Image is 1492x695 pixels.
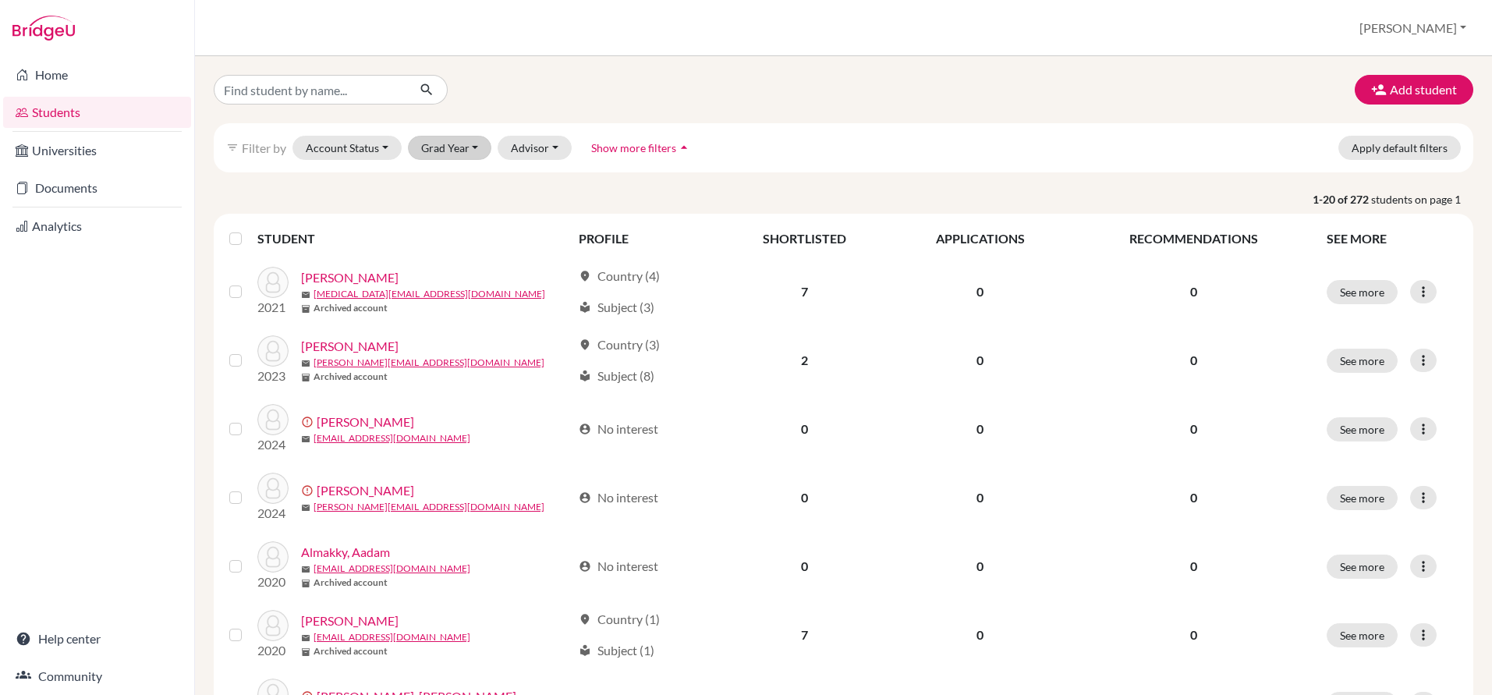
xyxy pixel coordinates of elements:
span: inventory_2 [301,647,310,657]
b: Archived account [314,301,388,315]
b: Archived account [314,644,388,658]
p: 2021 [257,298,289,317]
button: See more [1327,349,1398,373]
th: STUDENT [257,220,569,257]
a: Community [3,661,191,692]
button: See more [1327,623,1398,647]
button: Account Status [292,136,402,160]
input: Find student by name... [214,75,407,105]
span: inventory_2 [301,579,310,588]
span: mail [301,359,310,368]
th: APPLICATIONS [890,220,1070,257]
button: See more [1327,280,1398,304]
img: Ager, Ollie [257,335,289,367]
a: Documents [3,172,191,204]
td: 0 [890,601,1070,669]
i: filter_list [226,141,239,154]
th: SEE MORE [1317,220,1467,257]
th: SHORTLISTED [719,220,890,257]
button: Apply default filters [1338,136,1461,160]
a: [MEDICAL_DATA][EMAIL_ADDRESS][DOMAIN_NAME] [314,287,545,301]
span: error_outline [301,484,317,497]
span: Show more filters [591,141,676,154]
p: 0 [1079,351,1308,370]
img: Almakky, Aadam [257,541,289,573]
button: [PERSON_NAME] [1352,13,1473,43]
p: 0 [1079,488,1308,507]
div: Country (4) [579,267,660,285]
td: 0 [890,532,1070,601]
td: 0 [719,463,890,532]
span: account_circle [579,423,591,435]
a: Home [3,59,191,90]
td: 2 [719,326,890,395]
p: 2024 [257,435,289,454]
a: [EMAIL_ADDRESS][DOMAIN_NAME] [314,431,470,445]
strong: 1-20 of 272 [1313,191,1371,207]
p: 0 [1079,282,1308,301]
a: [EMAIL_ADDRESS][DOMAIN_NAME] [314,630,470,644]
img: Akerlund, Hank [257,404,289,435]
div: No interest [579,420,658,438]
button: See more [1327,555,1398,579]
img: Altmann, Georgina [257,610,289,641]
td: 0 [890,326,1070,395]
p: 0 [1079,420,1308,438]
td: 0 [719,532,890,601]
span: local_library [579,644,591,657]
p: 0 [1079,626,1308,644]
p: 0 [1079,557,1308,576]
a: Universities [3,135,191,166]
a: Analytics [3,211,191,242]
span: mail [301,633,310,643]
img: Bridge-U [12,16,75,41]
button: Advisor [498,136,572,160]
td: 0 [890,463,1070,532]
th: RECOMMENDATIONS [1070,220,1317,257]
p: 2020 [257,641,289,660]
div: Subject (3) [579,298,654,317]
span: location_on [579,613,591,626]
div: No interest [579,557,658,576]
span: account_circle [579,560,591,573]
td: 0 [890,257,1070,326]
a: [PERSON_NAME][EMAIL_ADDRESS][DOMAIN_NAME] [314,500,544,514]
button: Show more filtersarrow_drop_up [578,136,705,160]
img: Adams, Yael [257,267,289,298]
span: location_on [579,270,591,282]
b: Archived account [314,576,388,590]
td: 0 [719,395,890,463]
a: [PERSON_NAME] [317,481,414,500]
button: Grad Year [408,136,492,160]
a: [PERSON_NAME] [317,413,414,431]
a: [PERSON_NAME] [301,337,399,356]
span: account_circle [579,491,591,504]
span: students on page 1 [1371,191,1473,207]
div: Subject (8) [579,367,654,385]
a: [PERSON_NAME] [301,612,399,630]
span: error_outline [301,416,317,428]
span: mail [301,503,310,512]
span: mail [301,434,310,444]
span: mail [301,565,310,574]
p: 2024 [257,504,289,523]
span: local_library [579,370,591,382]
a: [PERSON_NAME][EMAIL_ADDRESS][DOMAIN_NAME] [314,356,544,370]
button: See more [1327,417,1398,441]
p: 2020 [257,573,289,591]
div: Country (3) [579,335,660,354]
td: 7 [719,257,890,326]
a: Students [3,97,191,128]
span: Filter by [242,140,286,155]
span: local_library [579,301,591,314]
td: 7 [719,601,890,669]
b: Archived account [314,370,388,384]
span: inventory_2 [301,373,310,382]
div: Subject (1) [579,641,654,660]
th: PROFILE [569,220,719,257]
a: Almakky, Aadam [301,543,390,562]
div: Country (1) [579,610,660,629]
span: mail [301,290,310,300]
span: location_on [579,339,591,351]
button: See more [1327,486,1398,510]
